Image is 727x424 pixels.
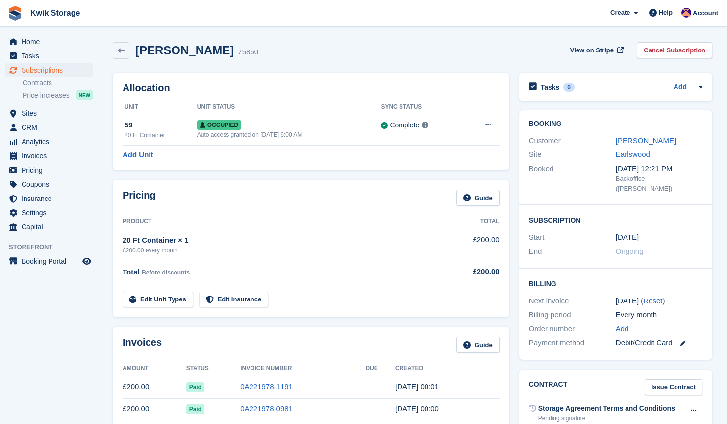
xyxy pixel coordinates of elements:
[616,296,702,307] div: [DATE] ( )
[123,100,197,115] th: Unit
[123,337,162,353] h2: Invoices
[538,414,675,423] div: Pending signature
[643,297,662,305] a: Reset
[240,361,365,376] th: Invoice Number
[142,269,190,276] span: Before discounts
[26,5,84,21] a: Kwik Storage
[616,232,639,243] time: 2025-06-14 23:00:00 UTC
[186,404,204,414] span: Paid
[23,78,93,88] a: Contracts
[197,100,381,115] th: Unit Status
[5,106,93,120] a: menu
[240,382,293,391] a: 0A221978-1191
[529,120,702,128] h2: Booking
[529,296,616,307] div: Next invoice
[125,131,197,140] div: 20 Ft Container
[125,120,197,131] div: 59
[5,220,93,234] a: menu
[123,235,441,246] div: 20 Ft Container × 1
[616,174,702,193] div: Backoffice ([PERSON_NAME])
[186,361,241,376] th: Status
[570,46,614,55] span: View on Stripe
[238,47,258,58] div: 75860
[456,337,500,353] a: Guide
[22,135,80,149] span: Analytics
[395,404,439,413] time: 2025-08-14 23:00:51 UTC
[529,324,616,335] div: Order number
[8,6,23,21] img: stora-icon-8386f47178a22dfd0bd8f6a31ec36ba5ce8667c1dd55bd0f319d3a0aa187defe.svg
[529,149,616,160] div: Site
[645,379,702,396] a: Issue Contract
[441,214,500,229] th: Total
[76,90,93,100] div: NEW
[199,292,269,308] a: Edit Insurance
[422,122,428,128] img: icon-info-grey-7440780725fd019a000dd9b08b2336e03edf1995a4989e88bcd33f0948082b44.svg
[637,42,712,58] a: Cancel Subscription
[123,268,140,276] span: Total
[616,337,702,349] div: Debit/Credit Card
[395,361,500,376] th: Created
[5,192,93,205] a: menu
[5,121,93,134] a: menu
[123,361,186,376] th: Amount
[365,361,395,376] th: Due
[22,49,80,63] span: Tasks
[123,246,441,255] div: £200.00 every month
[529,337,616,349] div: Payment method
[123,190,156,206] h2: Pricing
[123,376,186,398] td: £200.00
[616,247,644,255] span: Ongoing
[197,130,381,139] div: Auto access granted on [DATE] 6:00 AM
[22,121,80,134] span: CRM
[197,120,241,130] span: Occupied
[441,229,500,260] td: £200.00
[529,309,616,321] div: Billing period
[186,382,204,392] span: Paid
[5,49,93,63] a: menu
[529,246,616,257] div: End
[566,42,626,58] a: View on Stripe
[22,163,80,177] span: Pricing
[22,149,80,163] span: Invoices
[22,35,80,49] span: Home
[5,206,93,220] a: menu
[395,382,439,391] time: 2025-09-14 23:01:02 UTC
[123,292,193,308] a: Edit Unit Types
[529,135,616,147] div: Customer
[441,266,500,277] div: £200.00
[5,135,93,149] a: menu
[541,83,560,92] h2: Tasks
[538,403,675,414] div: Storage Agreement Terms and Conditions
[674,82,687,93] a: Add
[22,254,80,268] span: Booking Portal
[681,8,691,18] img: Jade Stanley
[23,90,93,100] a: Price increases NEW
[693,8,718,18] span: Account
[529,379,568,396] h2: Contract
[5,177,93,191] a: menu
[22,106,80,120] span: Sites
[616,324,629,335] a: Add
[529,215,702,224] h2: Subscription
[563,83,575,92] div: 0
[5,163,93,177] a: menu
[23,91,70,100] span: Price increases
[5,254,93,268] a: menu
[81,255,93,267] a: Preview store
[123,82,500,94] h2: Allocation
[123,150,153,161] a: Add Unit
[5,63,93,77] a: menu
[529,278,702,288] h2: Billing
[529,163,616,194] div: Booked
[22,192,80,205] span: Insurance
[240,404,293,413] a: 0A221978-0981
[123,398,186,420] td: £200.00
[123,214,441,229] th: Product
[616,163,702,175] div: [DATE] 12:21 PM
[456,190,500,206] a: Guide
[5,149,93,163] a: menu
[381,100,463,115] th: Sync Status
[529,232,616,243] div: Start
[616,136,676,145] a: [PERSON_NAME]
[616,309,702,321] div: Every month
